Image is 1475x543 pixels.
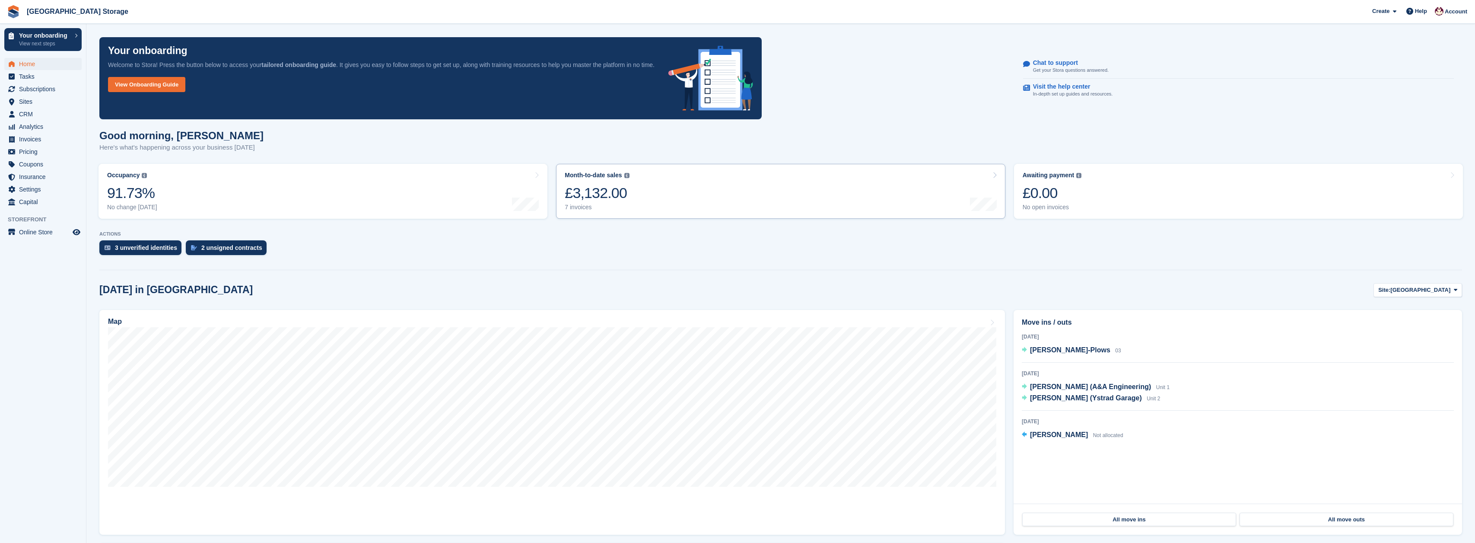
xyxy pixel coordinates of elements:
a: menu [4,108,82,120]
a: menu [4,96,82,108]
span: [PERSON_NAME] [1030,431,1088,438]
div: 91.73% [107,184,157,202]
img: Andrew Lacey [1435,7,1443,16]
a: Awaiting payment £0.00 No open invoices [1014,164,1463,219]
p: In-depth set up guides and resources. [1033,90,1113,98]
p: Get your Stora questions answered. [1033,67,1109,74]
div: [DATE] [1022,333,1454,341]
a: [PERSON_NAME] (Ystrad Garage) Unit 2 [1022,393,1160,404]
a: Occupancy 91.73% No change [DATE] [99,164,547,219]
a: All move ins [1022,513,1236,527]
span: [PERSON_NAME] (A&A Engineering) [1030,383,1151,390]
p: Chat to support [1033,59,1102,67]
p: Welcome to Stora! Press the button below to access your . It gives you easy to follow steps to ge... [108,60,655,70]
span: Unit 1 [1156,384,1170,390]
span: [PERSON_NAME]-Plows [1030,346,1110,354]
a: menu [4,58,82,70]
span: [GEOGRAPHIC_DATA] [1390,286,1450,294]
img: icon-info-grey-7440780725fd019a000dd9b08b2336e03edf1995a4989e88bcd33f0948082b44.svg [624,173,629,178]
div: £0.00 [1023,184,1082,202]
a: menu [4,121,82,133]
a: menu [4,183,82,195]
span: Analytics [19,121,71,133]
a: [PERSON_NAME] (A&A Engineering) Unit 1 [1022,382,1170,393]
span: Subscriptions [19,83,71,95]
div: £3,132.00 [565,184,629,202]
div: [DATE] [1022,370,1454,377]
span: Create [1372,7,1389,16]
span: Sites [19,96,71,108]
a: menu [4,158,82,170]
span: Home [19,58,71,70]
a: View Onboarding Guide [108,77,185,92]
span: Pricing [19,146,71,158]
span: Coupons [19,158,71,170]
img: icon-info-grey-7440780725fd019a000dd9b08b2336e03edf1995a4989e88bcd33f0948082b44.svg [1076,173,1081,178]
span: Tasks [19,70,71,83]
a: Chat to support Get your Stora questions answered. [1023,55,1454,79]
a: Visit the help center In-depth set up guides and resources. [1023,79,1454,102]
span: [PERSON_NAME] (Ystrad Garage) [1030,394,1142,402]
img: stora-icon-8386f47178a22dfd0bd8f6a31ec36ba5ce8667c1dd55bd0f319d3a0aa187defe.svg [7,5,20,18]
a: menu [4,196,82,208]
p: Here's what's happening across your business [DATE] [99,143,264,153]
div: No change [DATE] [107,204,157,211]
p: Your onboarding [19,32,70,38]
span: CRM [19,108,71,120]
p: Visit the help center [1033,83,1106,90]
div: 7 invoices [565,204,629,211]
strong: tailored onboarding guide [261,61,336,68]
img: verify_identity-adf6edd0f0f0b5bbfe63781bf79b02c33cf7c696d77639b501bdc392416b5a36.svg [105,245,111,250]
div: [DATE] [1022,418,1454,425]
span: Capital [19,196,71,208]
h2: Map [108,318,122,326]
a: Preview store [71,227,82,237]
a: Map [99,310,1005,535]
p: View next steps [19,40,70,48]
span: Account [1445,7,1467,16]
span: Insurance [19,171,71,183]
span: Help [1415,7,1427,16]
a: Month-to-date sales £3,132.00 7 invoices [556,164,1005,219]
span: Online Store [19,226,71,238]
a: menu [4,171,82,183]
p: Your onboarding [108,46,188,56]
a: 3 unverified identities [99,240,186,259]
a: All move outs [1240,513,1453,527]
h2: Move ins / outs [1022,317,1454,328]
span: Invoices [19,133,71,145]
div: No open invoices [1023,204,1082,211]
div: 2 unsigned contracts [201,244,262,251]
a: menu [4,70,82,83]
span: Site: [1378,286,1390,294]
a: menu [4,83,82,95]
span: Settings [19,183,71,195]
a: menu [4,226,82,238]
img: icon-info-grey-7440780725fd019a000dd9b08b2336e03edf1995a4989e88bcd33f0948082b44.svg [142,173,147,178]
a: Your onboarding View next steps [4,28,82,51]
a: menu [4,133,82,145]
span: Not allocated [1093,432,1123,438]
p: ACTIONS [99,231,1462,237]
span: Storefront [8,215,86,224]
a: [PERSON_NAME] Not allocated [1022,430,1123,441]
span: 03 [1115,348,1121,354]
a: 2 unsigned contracts [186,240,271,259]
div: Awaiting payment [1023,172,1074,179]
span: Unit 2 [1147,396,1160,402]
div: 3 unverified identities [115,244,177,251]
h2: [DATE] in [GEOGRAPHIC_DATA] [99,284,253,296]
a: menu [4,146,82,158]
h1: Good morning, [PERSON_NAME] [99,130,264,141]
button: Site: [GEOGRAPHIC_DATA] [1373,283,1462,297]
img: contract_signature_icon-13c848040528278c33f63329250d36e43548de30e8caae1d1a13099fd9432cc5.svg [191,245,197,250]
div: Occupancy [107,172,140,179]
a: [GEOGRAPHIC_DATA] Storage [23,4,132,19]
a: [PERSON_NAME]-Plows 03 [1022,345,1121,356]
img: onboarding-info-6c161a55d2c0e0a8cae90662b2fe09162a5109e8cc188191df67fb4f79e88e88.svg [668,46,753,111]
div: Month-to-date sales [565,172,622,179]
